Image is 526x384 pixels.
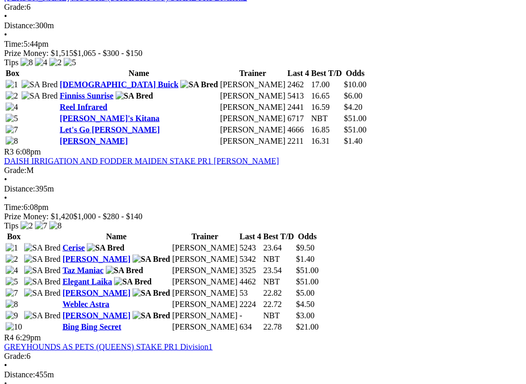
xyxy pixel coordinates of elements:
[21,58,33,67] img: 8
[63,255,130,263] a: [PERSON_NAME]
[63,322,121,331] a: Bing Bing Secret
[344,91,362,100] span: $6.00
[49,221,62,231] img: 8
[35,58,47,67] img: 4
[60,103,107,111] a: Reel Infrared
[87,243,124,253] img: SA Bred
[63,311,130,320] a: [PERSON_NAME]
[6,103,18,112] img: 4
[4,361,7,370] span: •
[287,68,310,79] th: Last 4
[24,289,61,298] img: SA Bred
[219,80,286,90] td: [PERSON_NAME]
[4,166,522,175] div: M
[172,265,238,276] td: [PERSON_NAME]
[16,147,41,156] span: 6:08pm
[4,40,24,48] span: Time:
[287,80,310,90] td: 2462
[63,266,104,275] a: Taz Maniac
[24,311,61,320] img: SA Bred
[4,333,14,342] span: R4
[4,203,24,212] span: Time:
[24,277,61,286] img: SA Bred
[295,232,319,242] th: Odds
[116,91,153,101] img: SA Bred
[6,114,18,123] img: 5
[73,212,143,221] span: $1,000 - $280 - $140
[239,288,261,298] td: 53
[296,255,314,263] span: $1.40
[172,322,238,332] td: [PERSON_NAME]
[344,137,362,145] span: $1.40
[106,266,143,275] img: SA Bred
[311,68,343,79] th: Best T/D
[219,136,286,146] td: [PERSON_NAME]
[296,322,318,331] span: $21.00
[263,254,295,264] td: NBT
[239,311,261,321] td: -
[4,184,522,194] div: 395m
[4,212,522,221] div: Prize Money: $1,420
[6,243,18,253] img: 1
[64,58,76,67] img: 5
[6,289,18,298] img: 7
[4,21,35,30] span: Distance:
[287,91,310,101] td: 5413
[63,289,130,297] a: [PERSON_NAME]
[296,311,314,320] span: $3.00
[239,254,261,264] td: 5342
[6,125,18,135] img: 7
[24,255,61,264] img: SA Bred
[4,21,522,30] div: 300m
[263,265,295,276] td: 23.54
[59,68,218,79] th: Name
[311,125,343,135] td: 16.85
[6,300,18,309] img: 8
[4,49,522,58] div: Prize Money: $1,515
[60,114,159,123] a: [PERSON_NAME]'s Kitana
[172,254,238,264] td: [PERSON_NAME]
[60,80,178,89] a: [DEMOGRAPHIC_DATA] Buick
[263,288,295,298] td: 22.82
[4,221,18,230] span: Tips
[287,102,310,112] td: 2441
[22,91,58,101] img: SA Bred
[133,289,170,298] img: SA Bred
[172,277,238,287] td: [PERSON_NAME]
[6,255,18,264] img: 2
[287,136,310,146] td: 2211
[49,58,62,67] img: 2
[344,80,366,89] span: $10.00
[343,68,367,79] th: Odds
[219,125,286,135] td: [PERSON_NAME]
[311,113,343,124] td: NBT
[219,102,286,112] td: [PERSON_NAME]
[4,12,7,21] span: •
[133,255,170,264] img: SA Bred
[6,91,18,101] img: 2
[22,80,58,89] img: SA Bred
[114,277,152,286] img: SA Bred
[4,352,522,361] div: 6
[4,3,27,11] span: Grade:
[263,299,295,310] td: 22.72
[4,352,27,360] span: Grade:
[172,311,238,321] td: [PERSON_NAME]
[4,166,27,175] span: Grade:
[62,232,171,242] th: Name
[16,333,41,342] span: 6:29pm
[311,136,343,146] td: 16.31
[239,232,261,242] th: Last 4
[24,266,61,275] img: SA Bred
[4,194,7,202] span: •
[4,184,35,193] span: Distance:
[4,370,522,379] div: 455m
[6,69,20,78] span: Box
[6,277,18,286] img: 5
[4,40,522,49] div: 5:44pm
[4,370,35,379] span: Distance:
[263,277,295,287] td: NBT
[6,80,18,89] img: 1
[24,243,61,253] img: SA Bred
[263,232,295,242] th: Best T/D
